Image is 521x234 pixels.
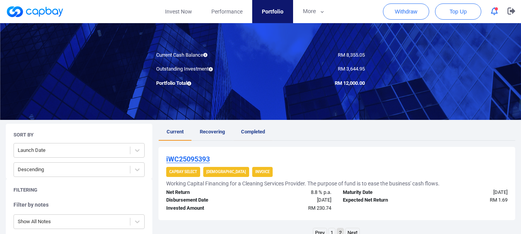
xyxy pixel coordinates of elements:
strong: [DEMOGRAPHIC_DATA] [206,170,246,174]
div: Current Cash Balance [150,51,260,59]
div: Net Return [160,189,249,197]
div: Maturity Date [337,189,425,197]
span: Performance [211,7,243,16]
span: RM 3,644.95 [338,66,365,72]
u: iWC25095393 [166,155,210,163]
span: RM 12,000.00 [335,80,365,86]
div: Portfolio Total [150,79,260,88]
div: 8.8 % p.a. [249,189,337,197]
span: Recovering [200,129,225,135]
strong: CapBay Select [169,170,197,174]
span: RM 8,355.05 [338,52,365,58]
span: Portfolio [262,7,283,16]
div: [DATE] [249,196,337,204]
span: RM 1.69 [490,197,508,203]
button: Withdraw [383,3,429,20]
span: Top Up [450,8,467,15]
div: Expected Net Return [337,196,425,204]
h5: Filtering [13,187,37,194]
button: Top Up [435,3,481,20]
span: Completed [241,129,265,135]
div: Disbursement Date [160,196,249,204]
span: Current [167,129,184,135]
strong: Invoice [255,170,270,174]
div: [DATE] [425,189,513,197]
div: Outstanding Investment [150,65,260,73]
span: RM 230.74 [308,205,331,211]
div: Invested Amount [160,204,249,212]
h5: Working Capital Financing for a Cleaning Services Provider. The purpose of fund is to ease the bu... [166,180,440,187]
h5: Filter by notes [13,201,145,208]
h5: Sort By [13,131,34,138]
